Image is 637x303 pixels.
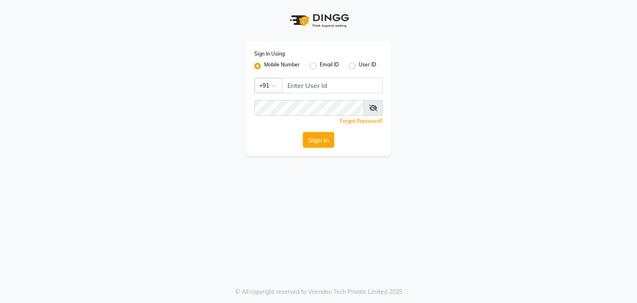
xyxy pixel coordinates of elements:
[320,61,339,71] label: Email ID
[340,118,383,124] a: Forgot Password?
[254,50,286,58] label: Sign In Using:
[285,8,352,33] img: logo1.svg
[282,78,383,93] input: Username
[359,61,376,71] label: User ID
[254,100,364,116] input: Username
[303,132,334,148] button: Sign In
[264,61,300,71] label: Mobile Number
